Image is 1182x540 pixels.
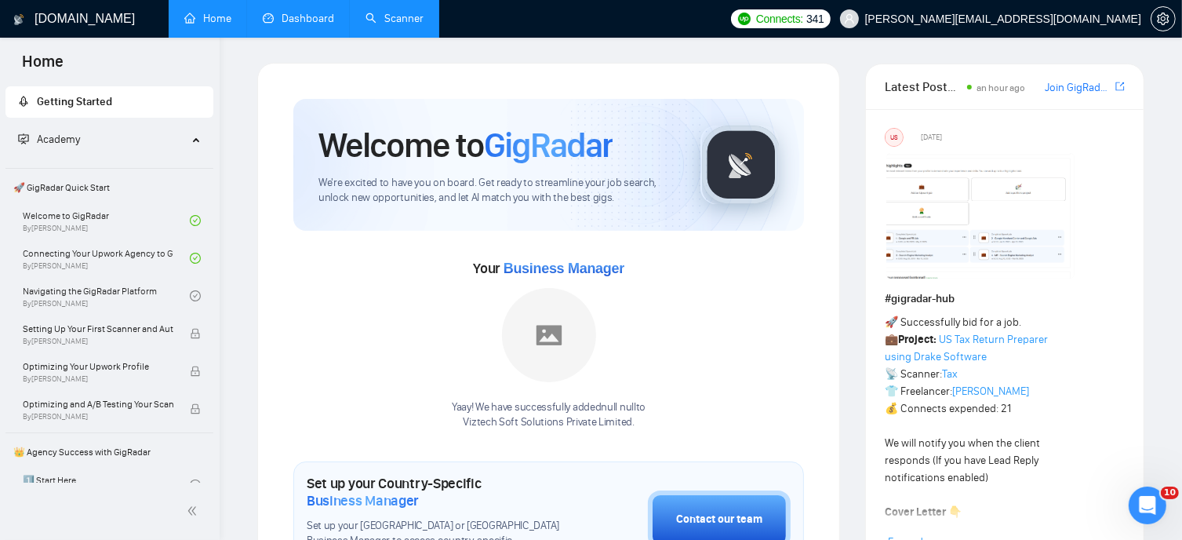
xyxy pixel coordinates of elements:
span: Optimizing and A/B Testing Your Scanner for Better Results [23,396,173,412]
p: Viztech Soft Solutions Private Limited . [452,415,646,430]
strong: Project: [898,333,937,346]
span: GigRadar [484,124,613,166]
a: Tax [942,367,958,381]
a: setting [1151,13,1176,25]
a: Welcome to GigRadarBy[PERSON_NAME] [23,203,190,238]
span: Connects: [756,10,803,27]
span: fund-projection-screen [18,133,29,144]
span: export [1115,80,1125,93]
iframe: Intercom live chat [1129,487,1166,524]
h1: Welcome to [318,124,613,166]
span: 🚀 GigRadar Quick Start [7,172,212,203]
li: Getting Started [5,86,213,118]
a: Connecting Your Upwork Agency to GigRadarBy[PERSON_NAME] [23,241,190,275]
a: [PERSON_NAME] [952,385,1029,398]
a: 1️⃣ Start Here [23,468,190,502]
span: 👑 Agency Success with GigRadar [7,436,212,468]
a: US Tax Return Preparer using Drake Software [885,333,1048,363]
a: Join GigRadar Slack Community [1045,79,1112,97]
h1: # gigradar-hub [885,290,1125,308]
a: dashboardDashboard [263,12,334,25]
span: By [PERSON_NAME] [23,412,173,421]
span: Optimizing Your Upwork Profile [23,359,173,374]
span: rocket [18,96,29,107]
span: lock [190,366,201,377]
img: placeholder.png [502,288,596,382]
div: Yaay! We have successfully added null null to [452,400,646,430]
span: Getting Started [37,95,112,108]
img: F09354QB7SM-image.png [886,153,1075,279]
span: Academy [37,133,80,146]
img: gigradar-logo.png [702,126,780,204]
strong: Cover Letter 👇 [885,505,962,519]
h1: Set up your Country-Specific [307,475,569,509]
span: Your [473,260,624,277]
span: an hour ago [977,82,1025,93]
span: lock [190,328,201,339]
span: lock [190,403,201,414]
div: Contact our team [676,511,762,528]
span: Business Manager [504,261,624,276]
img: upwork-logo.png [738,13,751,25]
span: Business Manager [307,492,419,509]
a: Navigating the GigRadar PlatformBy[PERSON_NAME] [23,279,190,313]
span: Setting Up Your First Scanner and Auto-Bidder [23,321,173,337]
span: check-circle [190,290,201,301]
span: user [844,13,855,24]
span: Home [9,50,76,83]
div: US [886,129,903,146]
span: check-circle [190,215,201,226]
img: logo [13,7,24,32]
span: By [PERSON_NAME] [23,374,173,384]
span: Latest Posts from the GigRadar Community [885,77,962,97]
span: 10 [1161,487,1179,499]
span: By [PERSON_NAME] [23,337,173,346]
a: homeHome [184,12,231,25]
span: check-circle [190,480,201,491]
span: [DATE] [921,130,942,144]
span: check-circle [190,253,201,264]
span: Academy [18,133,80,146]
a: searchScanner [366,12,424,25]
span: setting [1151,13,1175,25]
button: setting [1151,6,1176,31]
span: double-left [187,503,202,519]
span: We're excited to have you on board. Get ready to streamline your job search, unlock new opportuni... [318,176,675,206]
span: 341 [806,10,824,27]
a: export [1115,79,1125,94]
